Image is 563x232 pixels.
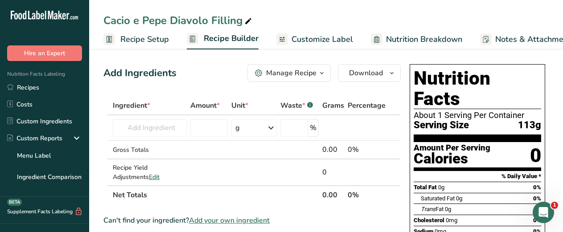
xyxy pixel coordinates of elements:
[113,100,150,111] span: Ingredient
[322,144,344,155] div: 0.00
[421,195,455,202] span: Saturated Fat
[348,100,386,111] span: Percentage
[266,68,316,78] div: Manage Recipe
[414,120,469,131] span: Serving Size
[7,199,22,206] div: BETA
[113,163,187,182] div: Recipe Yield Adjustments
[103,66,177,81] div: Add Ingredients
[103,12,254,28] div: Cacio e Pepe Diavolo Filling
[276,29,353,49] a: Customize Label
[113,145,187,155] div: Gross Totals
[338,64,401,82] button: Download
[231,100,248,111] span: Unit
[348,144,386,155] div: 0%
[421,206,436,212] i: Trans
[113,119,187,137] input: Add Ingredient
[7,134,62,143] div: Custom Reports
[103,215,401,226] div: Can't find your ingredient?
[280,100,313,111] div: Waste
[204,33,259,45] span: Recipe Builder
[190,100,220,111] span: Amount
[386,33,462,45] span: Nutrition Breakdown
[530,144,541,167] div: 0
[371,29,462,49] a: Nutrition Breakdown
[445,206,451,212] span: 0g
[533,195,541,202] span: 0%
[322,100,344,111] span: Grams
[533,184,541,191] span: 0%
[346,185,387,204] th: 0%
[111,185,321,204] th: Net Totals
[235,122,240,133] div: g
[120,33,169,45] span: Recipe Setup
[414,171,541,182] section: % Daily Value *
[414,217,444,224] span: Cholesterol
[187,28,259,50] a: Recipe Builder
[149,173,160,181] span: Edit
[189,215,270,226] span: Add your own ingredient
[321,185,346,204] th: 0.00
[414,111,541,120] div: About 1 Serving Per Container
[456,195,462,202] span: 0g
[414,184,437,191] span: Total Fat
[414,144,490,152] div: Amount Per Serving
[421,206,444,212] span: Fat
[103,29,169,49] a: Recipe Setup
[518,120,541,131] span: 113g
[7,45,82,61] button: Hire an Expert
[438,184,444,191] span: 0g
[247,64,331,82] button: Manage Recipe
[292,33,353,45] span: Customize Label
[551,202,558,209] span: 1
[414,152,490,165] div: Calories
[322,167,344,178] div: 0
[446,217,457,224] span: 0mg
[414,68,541,109] h1: Nutrition Facts
[349,68,383,78] span: Download
[533,202,554,223] iframe: Intercom live chat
